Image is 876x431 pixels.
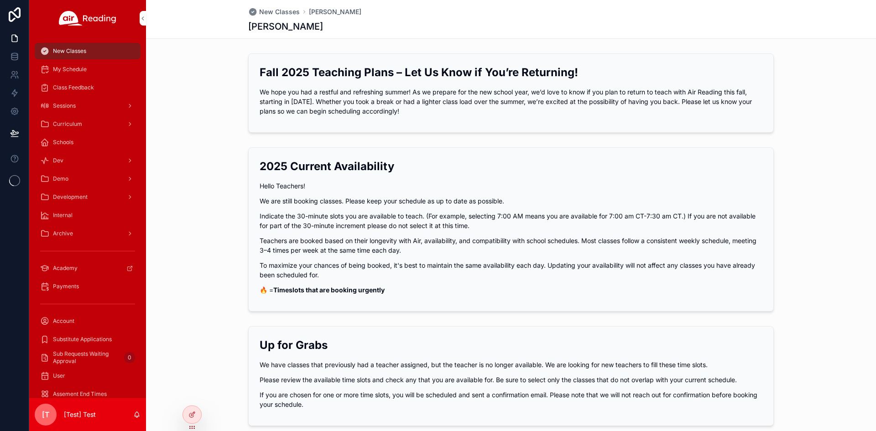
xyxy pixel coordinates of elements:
[35,278,141,295] a: Payments
[35,225,141,242] a: Archive
[248,7,300,16] a: New Classes
[53,283,79,290] span: Payments
[35,368,141,384] a: User
[53,120,82,128] span: Curriculum
[53,139,73,146] span: Schools
[260,285,762,295] p: 🔥 =
[53,265,78,272] span: Academy
[35,313,141,329] a: Account
[35,171,141,187] a: Demo
[53,317,74,325] span: Account
[260,375,762,384] p: Please review the available time slots and check any that you are available for. Be sure to selec...
[53,84,94,91] span: Class Feedback
[260,338,762,353] h2: Up for Grabs
[35,134,141,151] a: Schools
[53,193,88,201] span: Development
[260,260,762,280] p: To maximize your chances of being booked, it's best to maintain the same availability each day. U...
[35,189,141,205] a: Development
[53,102,76,109] span: Sessions
[248,20,323,33] h1: [PERSON_NAME]
[259,7,300,16] span: New Classes
[53,390,107,398] span: Assement End Times
[35,61,141,78] a: My Schedule
[42,409,49,420] span: [T
[53,47,86,55] span: New Classes
[35,43,141,59] a: New Classes
[309,7,361,16] a: [PERSON_NAME]
[260,390,762,409] p: If you are chosen for one or more time slots, you will be scheduled and sent a confirmation email...
[35,152,141,169] a: Dev
[260,211,762,230] p: Indicate the 30-minute slots you are available to teach. (For example, selecting 7:00 AM means yo...
[35,98,141,114] a: Sessions
[260,360,762,369] p: We have classes that previously had a teacher assigned, but the teacher is no longer available. W...
[260,87,762,116] p: We hope you had a restful and refreshing summer! As we prepare for the new school year, we’d love...
[53,372,65,379] span: User
[35,207,141,223] a: Internal
[35,116,141,132] a: Curriculum
[64,410,96,419] p: [Test] Test
[59,11,116,26] img: App logo
[35,331,141,348] a: Substitute Applications
[53,230,73,237] span: Archive
[35,349,141,366] a: Sub Requests Waiting Approval0
[53,350,120,365] span: Sub Requests Waiting Approval
[29,36,146,398] div: scrollable content
[260,236,762,255] p: Teachers are booked based on their longevity with Air, availability, and compatibility with schoo...
[35,79,141,96] a: Class Feedback
[53,175,68,182] span: Demo
[273,286,385,294] strong: Timeslots that are booking urgently
[35,386,141,402] a: Assement End Times
[260,65,762,80] h2: Fall 2025 Teaching Plans – Let Us Know if You’re Returning!
[53,66,87,73] span: My Schedule
[260,196,762,206] p: We are still booking classes. Please keep your schedule as up to date as possible.
[260,181,762,191] p: Hello Teachers!
[53,157,63,164] span: Dev
[124,352,135,363] div: 0
[260,159,762,174] h2: 2025 Current Availability
[35,260,141,276] a: Academy
[53,336,112,343] span: Substitute Applications
[53,212,73,219] span: Internal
